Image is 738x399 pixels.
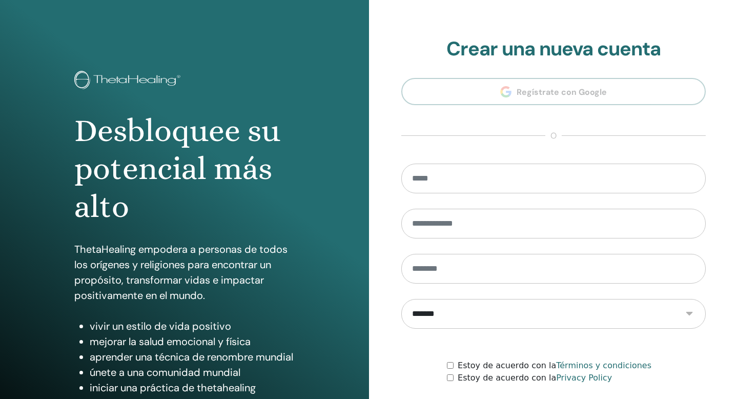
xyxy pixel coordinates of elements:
[90,334,295,349] li: mejorar la salud emocional y física
[401,37,706,61] h2: Crear una nueva cuenta
[458,372,612,384] label: Estoy de acuerdo con la
[90,365,295,380] li: únete a una comunidad mundial
[90,349,295,365] li: aprender una técnica de renombre mundial
[458,360,651,372] label: Estoy de acuerdo con la
[74,242,295,303] p: ThetaHealing empodera a personas de todos los orígenes y religiones para encontrar un propósito, ...
[545,130,562,142] span: o
[556,361,651,370] a: Términos y condiciones
[90,318,295,334] li: vivir un estilo de vida positivo
[90,380,295,395] li: iniciar una práctica de thetahealing
[556,373,612,383] a: Privacy Policy
[74,112,295,226] h1: Desbloquee su potencial más alto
